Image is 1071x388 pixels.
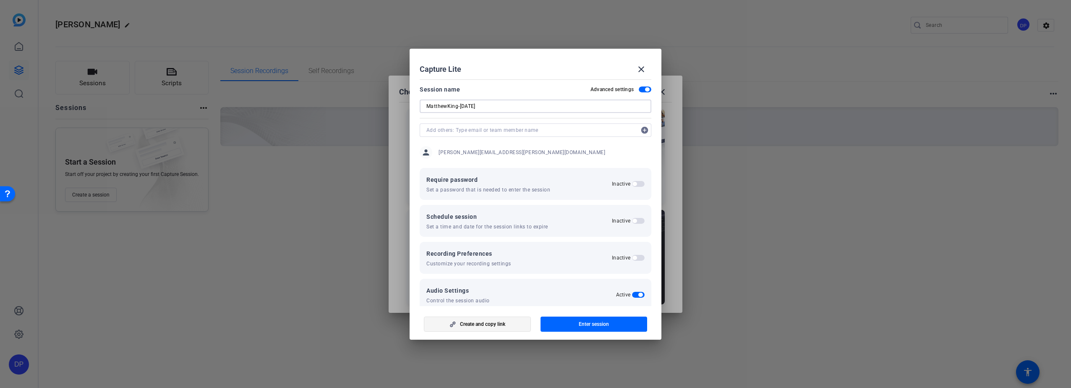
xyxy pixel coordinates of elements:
[426,249,511,259] span: Recording Preferences
[612,181,630,187] h2: Inactive
[420,84,460,94] div: Session name
[420,59,651,79] div: Capture Lite
[424,317,531,332] button: Create and copy link
[612,254,630,261] h2: Inactive
[638,123,651,137] mat-icon: add_circle
[426,125,636,135] input: Add others: Type email or team member name
[426,297,490,304] span: Control the session audio
[616,291,631,298] h2: Active
[638,123,651,137] button: Add
[426,175,550,185] span: Require password
[426,223,548,230] span: Set a time and date for the session links to expire
[426,260,511,267] span: Customize your recording settings
[612,218,630,224] h2: Inactive
[420,146,432,159] mat-icon: person
[426,101,645,111] input: Enter Session Name
[426,286,490,296] span: Audio Settings
[579,321,609,328] span: Enter session
[426,186,550,193] span: Set a password that is needed to enter the session
[460,321,505,328] span: Create and copy link
[636,64,646,74] mat-icon: close
[439,149,605,156] span: [PERSON_NAME][EMAIL_ADDRESS][PERSON_NAME][DOMAIN_NAME]
[541,317,648,332] button: Enter session
[590,86,634,93] h2: Advanced settings
[426,212,548,222] span: Schedule session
